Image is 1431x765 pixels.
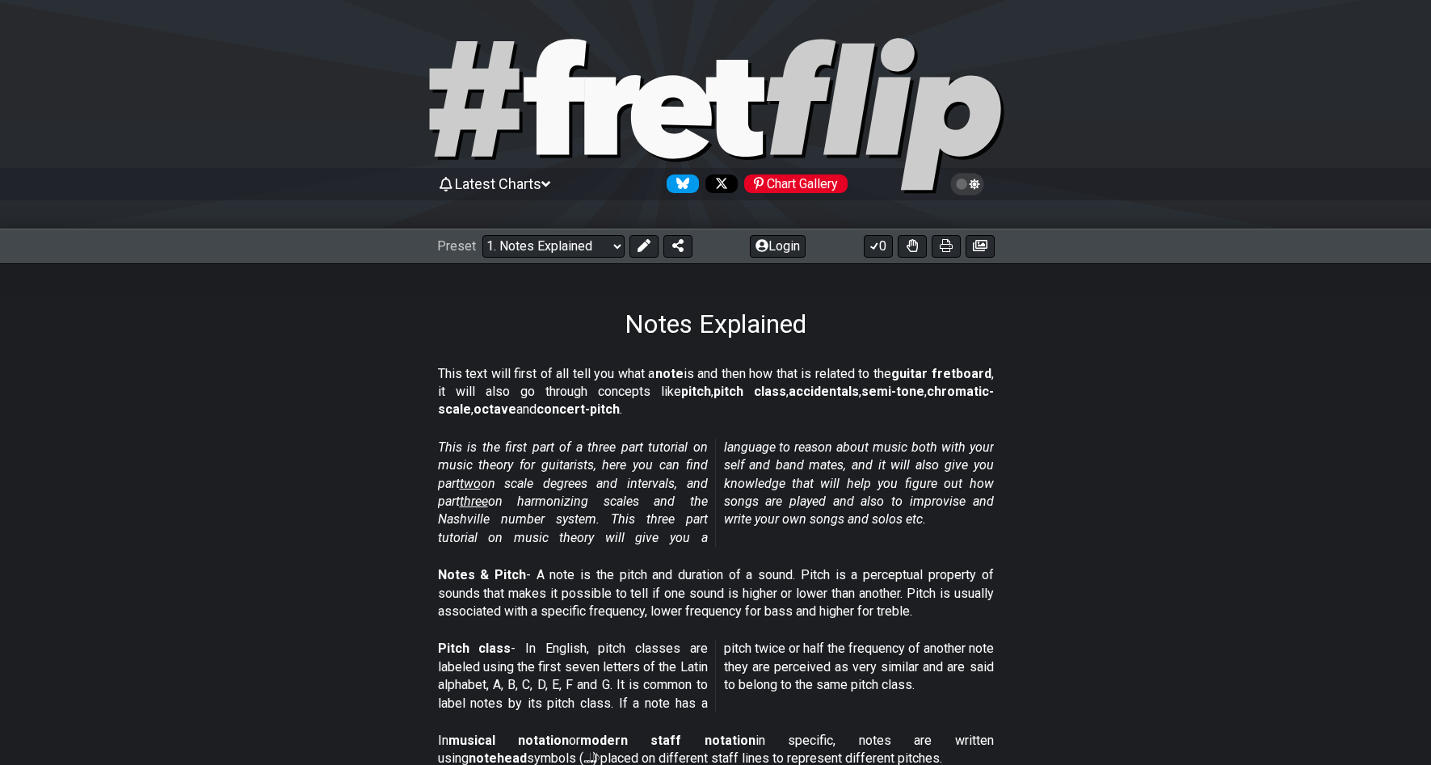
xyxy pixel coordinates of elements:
[448,733,569,748] strong: musical notation
[438,566,994,620] p: - A note is the pitch and duration of a sound. Pitch is a perceptual property of sounds that make...
[958,177,977,191] span: Toggle light / dark theme
[460,476,481,491] span: two
[625,309,806,339] h1: Notes Explained
[738,174,848,193] a: #fretflip at Pinterest
[789,384,859,399] strong: accidentals
[663,235,692,258] button: Share Preset
[473,401,516,417] strong: octave
[580,733,755,748] strong: modern staff notation
[660,174,699,193] a: Follow #fretflip at Bluesky
[438,641,511,656] strong: Pitch class
[437,238,476,254] span: Preset
[482,235,625,258] select: Preset
[861,384,924,399] strong: semi-tone
[438,567,526,582] strong: Notes & Pitch
[864,235,893,258] button: 0
[713,384,786,399] strong: pitch class
[629,235,659,258] button: Edit Preset
[891,366,991,381] strong: guitar fretboard
[898,235,927,258] button: Toggle Dexterity for all fretkits
[744,174,848,193] div: Chart Gallery
[438,640,994,712] p: - In English, pitch classes are labeled using the first seven letters of the Latin alphabet, A, B...
[460,494,488,509] span: three
[438,365,994,419] p: This text will first of all tell you what a is and then how that is related to the , it will also...
[932,235,961,258] button: Print
[455,175,541,192] span: Latest Charts
[655,366,684,381] strong: note
[537,401,620,417] strong: concert-pitch
[699,174,738,193] a: Follow #fretflip at X
[750,235,806,258] button: Login
[966,235,995,258] button: Create image
[438,439,994,545] em: This is the first part of a three part tutorial on music theory for guitarists, here you can find...
[681,384,711,399] strong: pitch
